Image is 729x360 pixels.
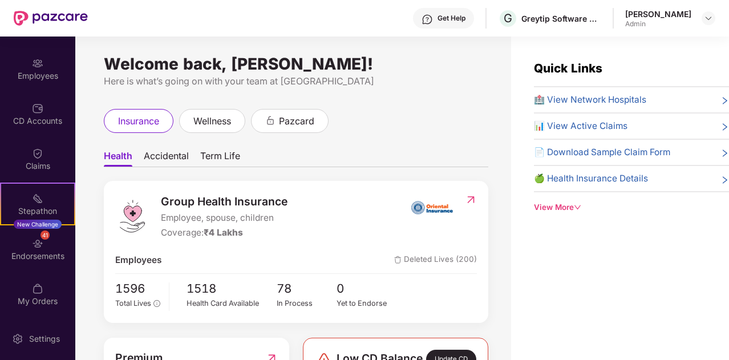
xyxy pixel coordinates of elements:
span: Group Health Insurance [161,193,287,210]
div: [PERSON_NAME] [625,9,691,19]
img: New Pazcare Logo [14,11,88,26]
div: Welcome back, [PERSON_NAME]! [104,59,488,68]
div: 41 [40,230,50,240]
div: Yet to Endorse [337,298,397,309]
span: pazcard [279,114,314,128]
span: right [720,148,729,159]
img: svg+xml;base64,PHN2ZyBpZD0iQ0RfQWNjb3VudHMiIGRhdGEtbmFtZT0iQ0QgQWNjb3VudHMiIHhtbG5zPSJodHRwOi8vd3... [32,103,43,114]
span: Deleted Lives (200) [394,253,477,267]
img: deleteIcon [394,256,402,264]
div: Settings [26,333,63,345]
span: right [720,174,729,185]
span: ₹4 Lakhs [204,227,243,238]
span: right [720,95,729,107]
span: 📄 Download Sample Claim Form [534,145,670,159]
span: Quick Links [534,61,602,75]
div: In Process [277,298,337,309]
span: 🍏 Health Insurance Details [534,172,648,185]
span: down [574,204,581,211]
img: logo [115,199,149,233]
span: right [720,122,729,133]
img: svg+xml;base64,PHN2ZyBpZD0iQ2xhaW0iIHhtbG5zPSJodHRwOi8vd3d3LnczLm9yZy8yMDAwL3N2ZyIgd2lkdGg9IjIwIi... [32,148,43,159]
span: G [504,11,512,25]
span: Employees [115,253,161,267]
div: Greytip Software Private Limited [521,13,601,24]
span: Employee, spouse, children [161,211,287,225]
div: Health Card Available [187,298,277,309]
div: Stepathon [1,205,74,217]
div: Coverage: [161,226,287,240]
img: svg+xml;base64,PHN2ZyBpZD0iRHJvcGRvd24tMzJ4MzIiIHhtbG5zPSJodHRwOi8vd3d3LnczLm9yZy8yMDAwL3N2ZyIgd2... [704,14,713,23]
span: Accidental [144,150,189,167]
span: 1596 [115,280,160,298]
span: wellness [193,114,231,128]
img: svg+xml;base64,PHN2ZyB4bWxucz0iaHR0cDovL3d3dy53My5vcmcvMjAwMC9zdmciIHdpZHRoPSIyMSIgaGVpZ2h0PSIyMC... [32,193,43,204]
div: Here is what’s going on with your team at [GEOGRAPHIC_DATA] [104,74,488,88]
span: 78 [277,280,337,298]
img: svg+xml;base64,PHN2ZyBpZD0iRW1wbG95ZWVzIiB4bWxucz0iaHR0cDovL3d3dy53My5vcmcvMjAwMC9zdmciIHdpZHRoPS... [32,58,43,69]
span: 📊 View Active Claims [534,119,627,133]
span: Health [104,150,132,167]
div: New Challenge [14,220,62,229]
div: animation [265,115,276,126]
img: svg+xml;base64,PHN2ZyBpZD0iU2V0dGluZy0yMHgyMCIgeG1sbnM9Imh0dHA6Ly93d3cudzMub3JnLzIwMDAvc3ZnIiB3aW... [12,333,23,345]
span: 1518 [187,280,277,298]
img: insurerIcon [411,193,453,221]
span: insurance [118,114,159,128]
span: Term Life [200,150,240,167]
div: Get Help [438,14,465,23]
span: 🏥 View Network Hospitals [534,93,646,107]
div: View More [534,201,729,213]
img: svg+xml;base64,PHN2ZyBpZD0iSGVscC0zMngzMiIgeG1sbnM9Imh0dHA6Ly93d3cudzMub3JnLzIwMDAvc3ZnIiB3aWR0aD... [422,14,433,25]
div: Admin [625,19,691,29]
span: Total Lives [115,299,151,308]
img: svg+xml;base64,PHN2ZyBpZD0iRW5kb3JzZW1lbnRzIiB4bWxucz0iaHR0cDovL3d3dy53My5vcmcvMjAwMC9zdmciIHdpZH... [32,238,43,249]
img: svg+xml;base64,PHN2ZyBpZD0iTXlfT3JkZXJzIiBkYXRhLW5hbWU9Ik15IE9yZGVycyIgeG1sbnM9Imh0dHA6Ly93d3cudz... [32,283,43,294]
span: info-circle [153,300,160,306]
span: 0 [337,280,397,298]
img: RedirectIcon [465,194,477,205]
